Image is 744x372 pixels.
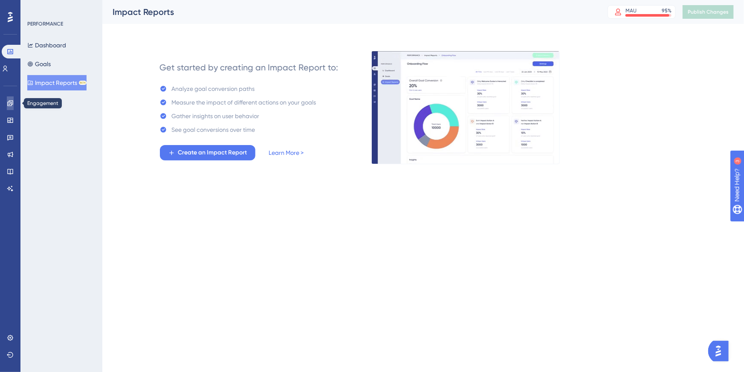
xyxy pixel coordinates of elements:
[160,61,339,73] div: Get started by creating an Impact Report to:
[20,2,53,12] span: Need Help?
[113,6,586,18] div: Impact Reports
[160,145,255,160] button: Create an Impact Report
[371,51,560,164] img: e8cc2031152ba83cd32f6b7ecddf0002.gif
[27,75,87,90] button: Impact ReportsBETA
[683,5,734,19] button: Publish Changes
[708,338,734,364] iframe: UserGuiding AI Assistant Launcher
[27,38,66,53] button: Dashboard
[625,7,637,14] div: MAU
[59,4,61,11] div: 3
[172,111,260,121] div: Gather insights on user behavior
[172,84,255,94] div: Analyze goal conversion paths
[172,125,255,135] div: See goal conversions over time
[688,9,729,15] span: Publish Changes
[27,56,51,72] button: Goals
[79,81,87,85] div: BETA
[27,20,63,27] div: PERFORMANCE
[178,148,247,158] span: Create an Impact Report
[172,97,316,108] div: Measure the impact of different actions on your goals
[269,148,304,158] a: Learn More >
[662,7,672,14] div: 95 %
